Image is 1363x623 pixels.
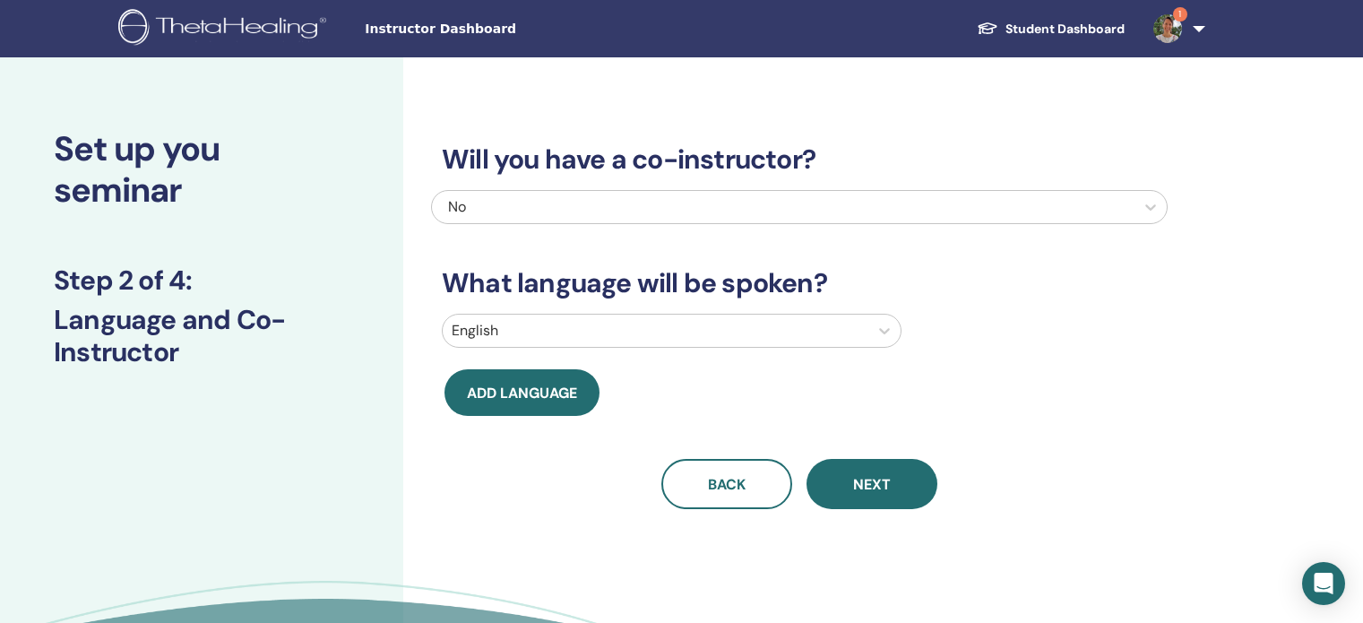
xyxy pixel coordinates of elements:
[807,459,937,509] button: Next
[54,129,349,211] h2: Set up you seminar
[708,475,746,494] span: Back
[431,143,1168,176] h3: Will you have a co-instructor?
[1153,14,1182,43] img: default.jpg
[365,20,634,39] span: Instructor Dashboard
[467,384,577,402] span: Add language
[54,304,349,368] h3: Language and Co-Instructor
[1302,562,1345,605] div: Open Intercom Messenger
[54,264,349,297] h3: Step 2 of 4 :
[431,267,1168,299] h3: What language will be spoken?
[448,197,466,216] span: No
[962,13,1139,46] a: Student Dashboard
[977,21,998,36] img: graduation-cap-white.svg
[444,369,600,416] button: Add language
[118,9,332,49] img: logo.png
[1173,7,1187,22] span: 1
[853,475,891,494] span: Next
[661,459,792,509] button: Back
